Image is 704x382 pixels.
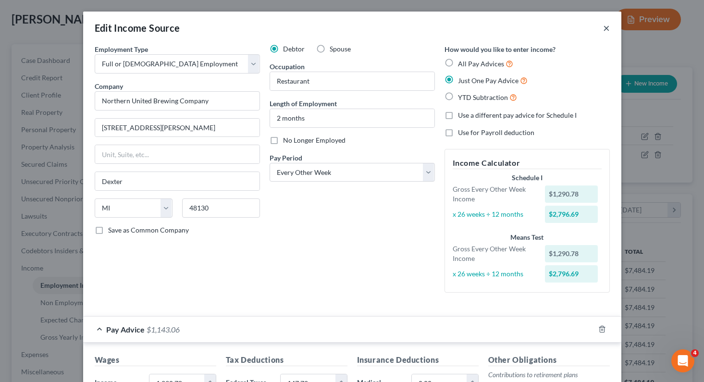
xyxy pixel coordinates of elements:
[283,45,305,53] span: Debtor
[603,22,610,34] button: ×
[226,354,347,366] h5: Tax Deductions
[147,325,180,334] span: $1,143.06
[691,349,699,357] span: 4
[545,206,598,223] div: $2,796.69
[270,72,434,90] input: --
[448,185,541,204] div: Gross Every Other Week Income
[458,111,577,119] span: Use a different pay advice for Schedule I
[488,370,610,380] p: Contributions to retirement plans
[488,354,610,366] h5: Other Obligations
[545,245,598,262] div: $1,290.78
[182,198,260,218] input: Enter zip...
[108,226,189,234] span: Save as Common Company
[453,157,602,169] h5: Income Calculator
[95,82,123,90] span: Company
[95,145,259,163] input: Unit, Suite, etc...
[95,45,148,53] span: Employment Type
[458,128,534,136] span: Use for Payroll deduction
[106,325,145,334] span: Pay Advice
[330,45,351,53] span: Spouse
[270,154,302,162] span: Pay Period
[458,60,504,68] span: All Pay Advices
[453,173,602,183] div: Schedule I
[453,233,602,242] div: Means Test
[448,269,541,279] div: x 26 weeks ÷ 12 months
[270,62,305,72] label: Occupation
[671,349,694,372] iframe: Intercom live chat
[445,44,556,54] label: How would you like to enter income?
[95,119,259,137] input: Enter address...
[95,354,216,366] h5: Wages
[95,21,180,35] div: Edit Income Source
[283,136,346,144] span: No Longer Employed
[458,76,519,85] span: Just One Pay Advice
[270,109,434,127] input: ex: 2 years
[545,185,598,203] div: $1,290.78
[95,172,259,190] input: Enter city...
[357,354,479,366] h5: Insurance Deductions
[458,93,508,101] span: YTD Subtraction
[95,91,260,111] input: Search company by name...
[270,99,337,109] label: Length of Employment
[545,265,598,283] div: $2,796.69
[448,209,541,219] div: x 26 weeks ÷ 12 months
[448,244,541,263] div: Gross Every Other Week Income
